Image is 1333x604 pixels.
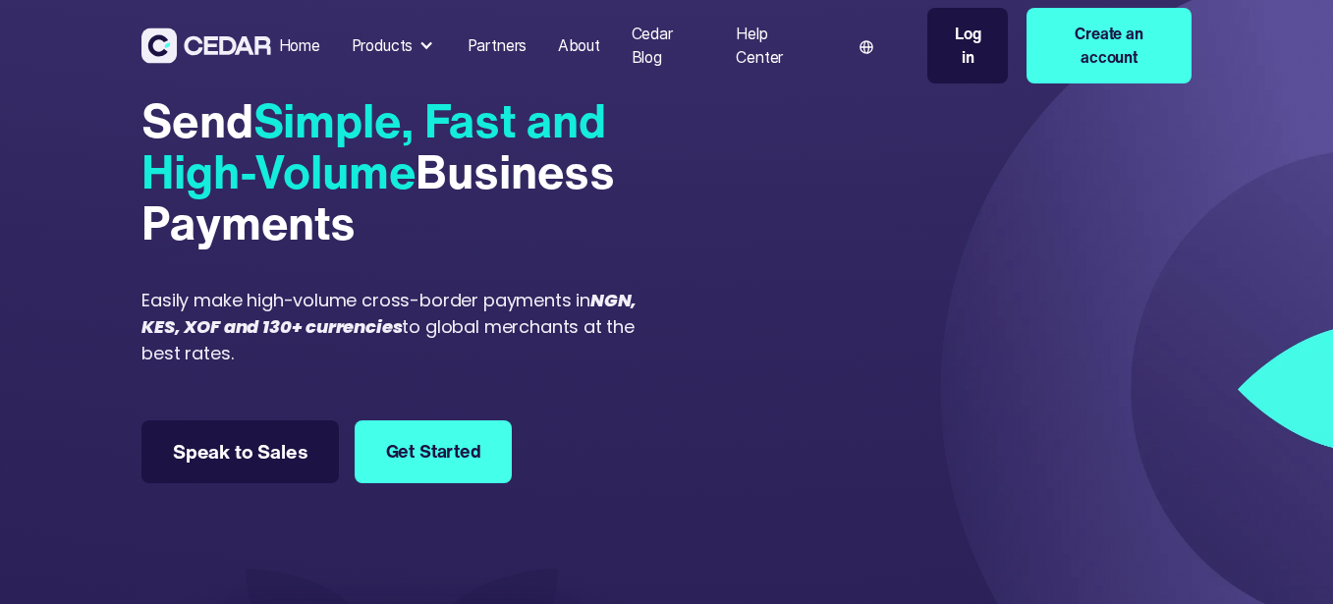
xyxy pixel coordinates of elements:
em: NGN, KES, XOF and 130+ currencies [141,288,637,339]
div: Products [352,34,414,58]
a: Get Started [355,420,512,482]
div: Products [344,27,444,66]
a: Home [271,25,328,68]
a: Partners [460,25,534,68]
div: Send Business Payments [141,94,658,248]
a: Cedar Blog [624,13,713,79]
div: Help Center [736,23,816,69]
div: Home [279,34,320,58]
div: About [558,34,600,58]
a: Create an account [1027,8,1191,83]
a: Log in [927,8,1008,83]
div: Partners [468,34,528,58]
a: About [550,25,608,68]
div: Easily make high-volume cross-border payments in to global merchants at the best rates. [141,287,658,366]
a: Help Center [728,13,824,79]
a: Speak to Sales [141,420,339,482]
span: Simple, Fast and High-Volume [141,85,606,205]
div: Log in [947,23,988,69]
img: world icon [860,40,873,54]
div: Cedar Blog [632,23,705,69]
